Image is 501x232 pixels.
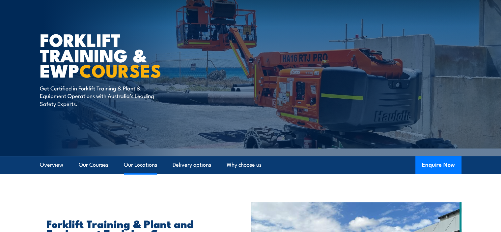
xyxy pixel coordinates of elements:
[79,156,108,174] a: Our Courses
[40,84,160,107] p: Get Certified in Forklift Training & Plant & Equipment Operations with Australia’s Leading Safety...
[40,32,203,78] h1: Forklift Training & EWP
[415,156,461,174] button: Enquire Now
[124,156,157,174] a: Our Locations
[227,156,262,174] a: Why choose us
[79,56,161,83] strong: COURSES
[40,156,63,174] a: Overview
[173,156,211,174] a: Delivery options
